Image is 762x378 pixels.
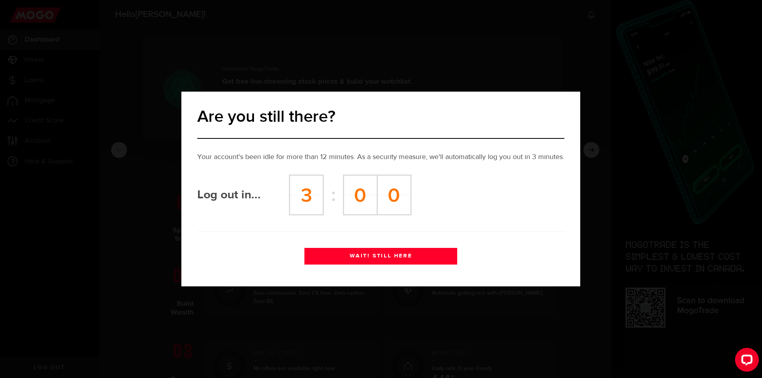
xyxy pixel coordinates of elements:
p: Your account's been idle for more than 12 minutes. As a security measure, we'll automatically log... [197,152,564,163]
td: : [323,175,344,215]
td: 3 [290,175,323,215]
button: WAIT! STILL HERE [304,248,457,265]
h2: Log out in... [197,190,289,200]
td: 0 [343,175,377,215]
h2: Are you still there? [197,107,564,127]
iframe: LiveChat chat widget [729,345,762,378]
td: 0 [377,175,411,215]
